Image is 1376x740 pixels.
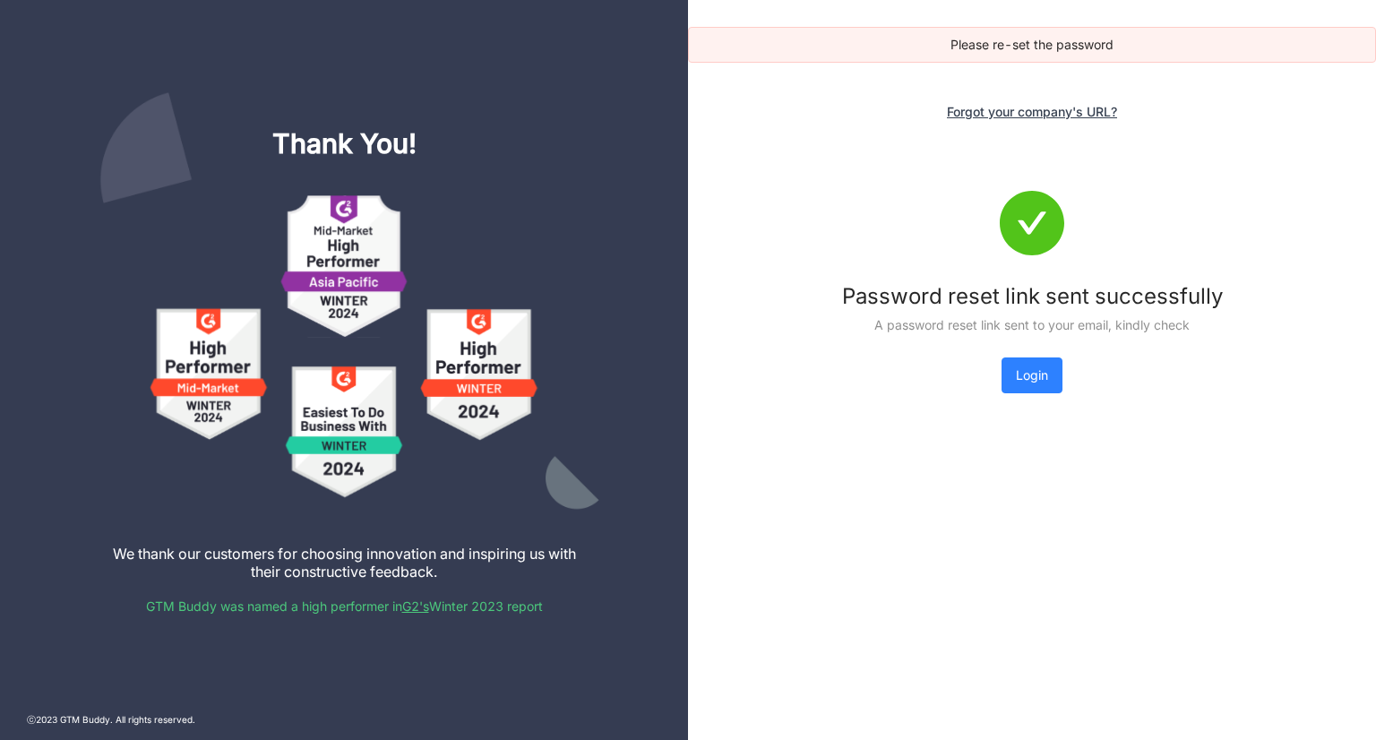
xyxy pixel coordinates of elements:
span: Please re-set the password [950,37,1114,52]
div: A password reset link sent to your email, kindly check [842,315,1223,335]
span: Login [1016,366,1048,385]
div: Password reset link sent successfully [842,277,1223,315]
button: Login [1002,357,1062,393]
a: G2's [402,598,429,614]
div: Forgot your company's URL? [947,104,1117,119]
